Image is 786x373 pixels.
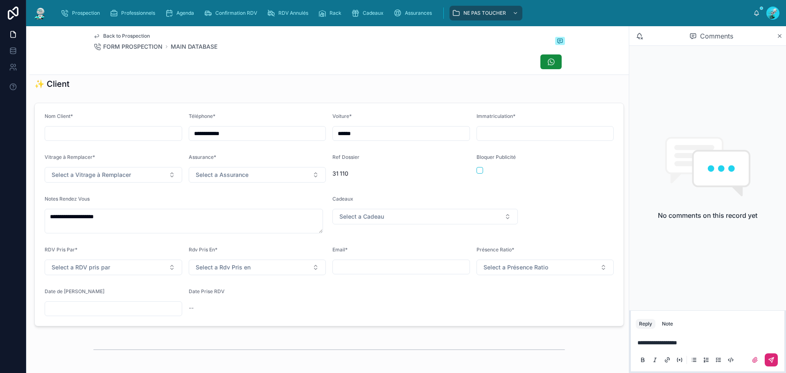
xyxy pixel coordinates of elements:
[332,246,348,253] span: Email*
[636,319,655,329] button: Reply
[189,246,217,253] span: Rdv Pris En*
[58,6,106,20] a: Prospection
[349,6,389,20] a: Cadeaux
[189,304,194,312] span: --
[45,113,73,119] span: Nom Client*
[121,10,155,16] span: Professionnels
[52,263,110,271] span: Select a RDV pris par
[163,6,200,20] a: Agenda
[52,171,131,179] span: Select a Vitrage à Remplacer
[189,154,216,160] span: Assurance*
[54,4,753,22] div: scrollable content
[278,10,308,16] span: RDV Annulés
[189,260,326,275] button: Select Button
[332,196,353,202] span: Cadeaux
[45,196,90,202] span: Notes Rendez Vous
[103,33,150,39] span: Back to Prospection
[189,167,326,183] button: Select Button
[658,210,757,220] h2: No comments on this record yet
[483,263,548,271] span: Select a Présence Ratio
[72,10,100,16] span: Prospection
[700,31,733,41] span: Comments
[176,10,194,16] span: Agenda
[45,167,182,183] button: Select Button
[363,10,384,16] span: Cadeaux
[339,212,384,221] span: Select a Cadeau
[189,288,225,294] span: Date Prise RDV
[34,78,70,90] h1: ✨ Client
[316,6,347,20] a: Rack
[196,263,251,271] span: Select a Rdv Pris en
[103,43,163,51] span: FORM PROSPECTION
[93,33,150,39] a: Back to Prospection
[201,6,263,20] a: Confirmation RDV
[477,260,614,275] button: Select Button
[332,113,352,119] span: Voiture*
[45,288,104,294] span: Date de [PERSON_NAME]
[45,260,182,275] button: Select Button
[332,154,359,160] span: Ref Dossier
[332,209,518,224] button: Select Button
[189,113,215,119] span: Téléphone*
[171,43,217,51] a: MAIN DATABASE
[196,171,248,179] span: Select a Assurance
[330,10,341,16] span: Rack
[332,170,470,178] span: 31 110
[45,154,95,160] span: Vitrage à Remplacer*
[463,10,506,16] span: NE PAS TOUCHER
[45,246,77,253] span: RDV Pris Par*
[449,6,522,20] a: NE PAS TOUCHER
[107,6,161,20] a: Professionnels
[659,319,676,329] button: Note
[93,43,163,51] a: FORM PROSPECTION
[477,113,515,119] span: Immatriculation*
[477,154,516,160] span: Bloquer Publicité
[662,321,673,327] div: Note
[477,246,514,253] span: Présence Ratio*
[405,10,432,16] span: Assurances
[264,6,314,20] a: RDV Annulés
[215,10,257,16] span: Confirmation RDV
[33,7,47,20] img: App logo
[391,6,438,20] a: Assurances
